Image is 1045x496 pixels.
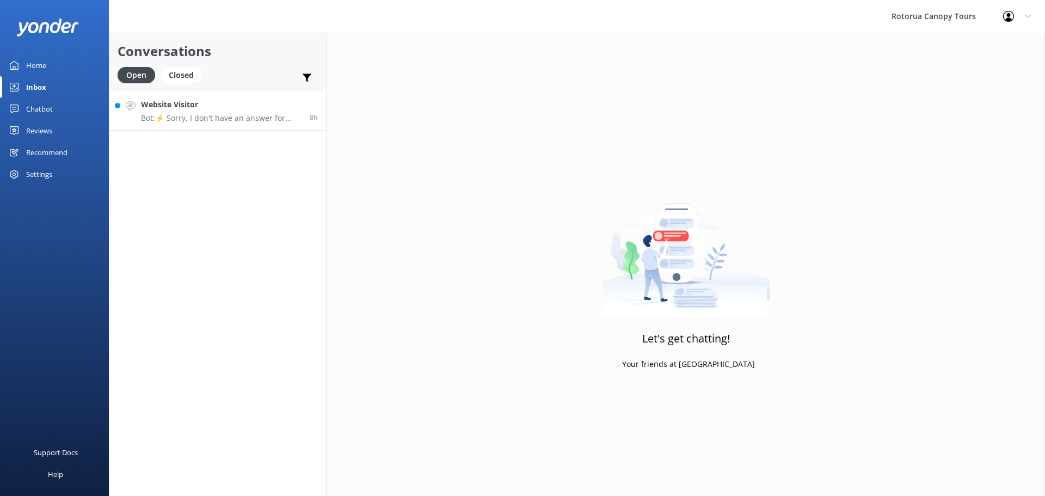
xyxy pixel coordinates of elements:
[118,41,318,62] h2: Conversations
[48,463,63,485] div: Help
[34,442,78,463] div: Support Docs
[118,69,161,81] a: Open
[141,99,302,111] h4: Website Visitor
[161,67,202,83] div: Closed
[642,330,730,347] h3: Let's get chatting!
[109,90,326,131] a: Website VisitorBot:⚡ Sorry, I don't have an answer for that. Could you please try and rephrase yo...
[161,69,207,81] a: Closed
[26,54,46,76] div: Home
[617,358,755,370] p: - Your friends at [GEOGRAPHIC_DATA]
[26,142,67,163] div: Recommend
[26,120,52,142] div: Reviews
[602,180,770,316] img: artwork of a man stealing a conversation from at giant smartphone
[26,76,46,98] div: Inbox
[26,98,53,120] div: Chatbot
[310,113,318,122] span: Sep 03 2025 02:03am (UTC +12:00) Pacific/Auckland
[16,19,79,36] img: yonder-white-logo.png
[26,163,52,185] div: Settings
[118,67,155,83] div: Open
[141,113,302,123] p: Bot: ⚡ Sorry, I don't have an answer for that. Could you please try and rephrase your question? A...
